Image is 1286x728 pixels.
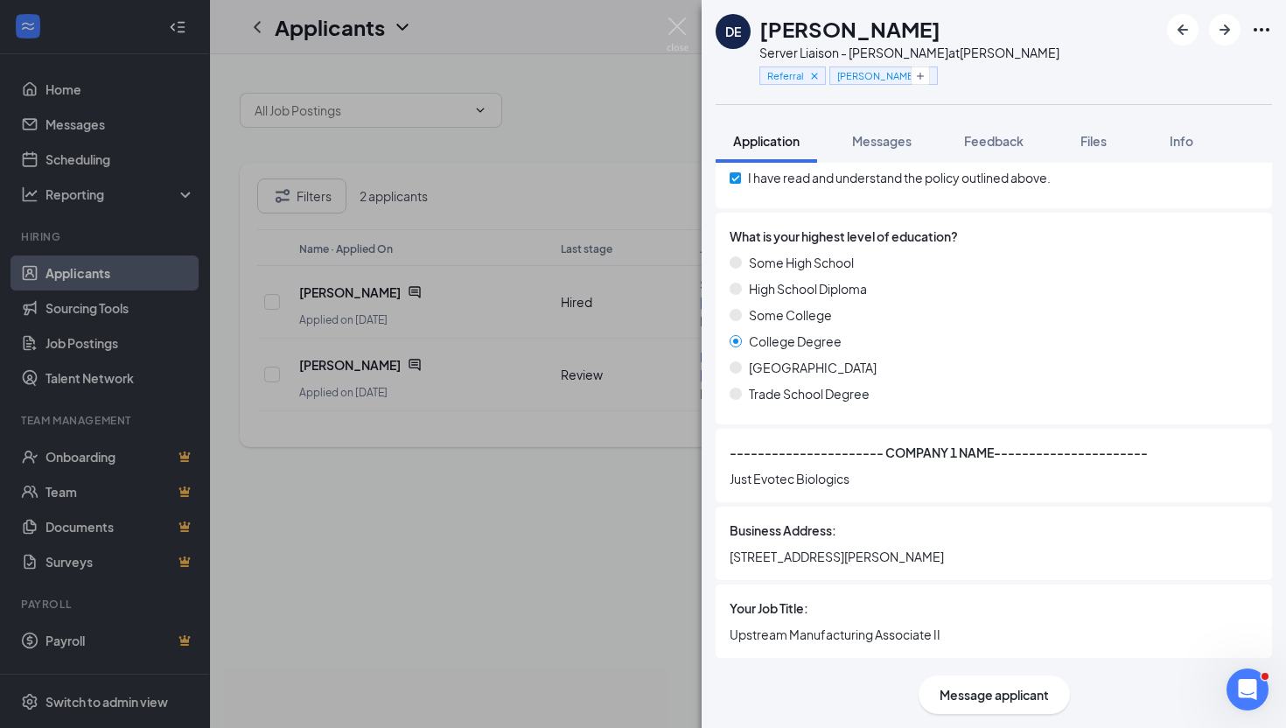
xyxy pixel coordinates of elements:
[1209,14,1241,45] button: ArrowRight
[1170,133,1193,149] span: Info
[749,358,877,377] span: [GEOGRAPHIC_DATA]
[1227,668,1269,710] iframe: Intercom live chat
[730,625,1258,644] span: Upstream Manufacturing Associate II
[730,547,1258,566] span: [STREET_ADDRESS][PERSON_NAME]
[730,521,836,540] span: Business Address:
[749,384,870,403] span: Trade School Degree
[808,70,821,82] svg: Cross
[915,71,926,81] svg: Plus
[1251,19,1272,40] svg: Ellipses
[730,598,808,618] span: Your Job Title:
[1172,19,1193,40] svg: ArrowLeftNew
[749,305,832,325] span: Some College
[852,133,912,149] span: Messages
[733,133,800,149] span: Application
[767,68,804,83] span: Referral
[964,133,1024,149] span: Feedback
[730,443,1148,462] span: ---------------------- COMPANY 1 NAME----------------------
[911,66,930,85] button: Plus
[730,469,1258,488] span: Just Evotec Biologics
[1167,14,1199,45] button: ArrowLeftNew
[748,168,1051,187] span: I have read and understand the policy outlined above.
[749,279,867,298] span: High School Diploma
[837,68,916,83] span: [PERSON_NAME]
[759,14,940,44] h1: [PERSON_NAME]
[730,227,958,246] span: What is your highest level of education?
[940,685,1049,704] span: Message applicant
[749,332,842,351] span: College Degree
[725,23,741,40] div: DE
[749,253,854,272] span: Some High School
[1214,19,1235,40] svg: ArrowRight
[759,44,1059,61] div: Server Liaison - [PERSON_NAME] at [PERSON_NAME]
[1080,133,1107,149] span: Files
